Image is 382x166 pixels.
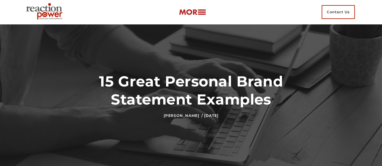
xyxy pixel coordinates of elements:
[204,113,218,118] time: [DATE]
[24,1,67,23] img: Executive Branding | Personal Branding Agency
[322,5,355,19] span: Contact Us
[81,72,301,108] h1: 15 Great Personal Brand Statement Examples
[179,9,206,16] img: more-btn.png
[164,113,203,118] a: [PERSON_NAME] /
